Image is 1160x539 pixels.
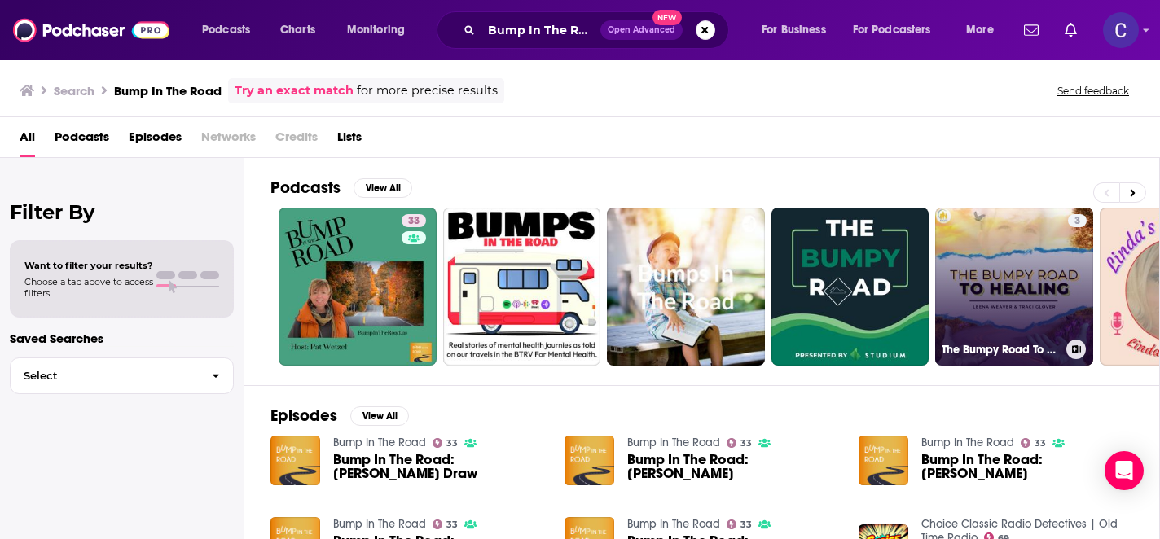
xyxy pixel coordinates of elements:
[280,19,315,42] span: Charts
[727,519,753,529] a: 33
[433,519,459,529] a: 33
[270,17,325,43] a: Charts
[347,19,405,42] span: Monitoring
[337,124,362,157] a: Lists
[740,440,752,447] span: 33
[608,26,675,34] span: Open Advanced
[24,276,153,299] span: Choose a tab above to access filters.
[402,214,426,227] a: 33
[842,17,955,43] button: open menu
[10,331,234,346] p: Saved Searches
[54,83,94,99] h3: Search
[202,19,250,42] span: Podcasts
[20,124,35,157] a: All
[452,11,745,49] div: Search podcasts, credits, & more...
[129,124,182,157] a: Episodes
[565,436,614,485] img: Bump In The Road: Barbara Bentree
[13,15,169,46] img: Podchaser - Follow, Share and Rate Podcasts
[627,517,720,531] a: Bump In The Road
[55,124,109,157] a: Podcasts
[357,81,498,100] span: for more precise results
[1103,12,1139,48] span: Logged in as publicityxxtina
[333,453,545,480] span: Bump In The Road: [PERSON_NAME] Draw
[191,17,271,43] button: open menu
[1035,440,1046,447] span: 33
[935,208,1093,366] a: 3The Bumpy Road To Healing
[627,453,839,480] span: Bump In The Road: [PERSON_NAME]
[270,405,337,426] h2: Episodes
[1058,16,1083,44] a: Show notifications dropdown
[201,124,256,157] span: Networks
[1074,213,1080,230] span: 3
[727,438,753,448] a: 33
[235,81,354,100] a: Try an exact match
[853,19,931,42] span: For Podcasters
[921,453,1133,480] span: Bump In The Road: [PERSON_NAME]
[627,436,720,449] a: Bump In The Road
[966,19,994,42] span: More
[762,19,826,42] span: For Business
[333,436,426,449] a: Bump In The Road
[354,178,412,198] button: View All
[740,521,752,528] span: 33
[270,177,341,198] h2: Podcasts
[1021,438,1047,448] a: 33
[446,440,458,447] span: 33
[921,436,1014,449] a: Bump In The Road
[859,436,908,485] img: Bump In The Road: Mark Philpott
[270,177,412,198] a: PodcastsView All
[1103,12,1139,48] button: Show profile menu
[481,17,600,43] input: Search podcasts, credits, & more...
[652,10,682,25] span: New
[627,453,839,480] a: Bump In The Road: Barbara Bentree
[270,405,409,426] a: EpisodesView All
[24,260,153,271] span: Want to filter your results?
[270,436,320,485] img: Bump In The Road: Kandis Draw
[600,20,683,40] button: Open AdvancedNew
[750,17,846,43] button: open menu
[921,453,1133,480] a: Bump In The Road: Mark Philpott
[10,200,234,224] h2: Filter By
[336,17,426,43] button: open menu
[1052,84,1134,98] button: Send feedback
[10,357,234,394] button: Select
[333,517,426,531] a: Bump In The Road
[279,208,437,366] a: 33
[955,17,1014,43] button: open menu
[1017,16,1045,44] a: Show notifications dropdown
[446,521,458,528] span: 33
[1105,451,1144,490] div: Open Intercom Messenger
[1068,214,1087,227] a: 3
[408,213,420,230] span: 33
[11,370,199,381] span: Select
[1103,12,1139,48] img: User Profile
[275,124,318,157] span: Credits
[942,343,1060,357] h3: The Bumpy Road To Healing
[114,83,222,99] h3: Bump In The Road
[350,406,409,426] button: View All
[333,453,545,480] a: Bump In The Road: Kandis Draw
[433,438,459,448] a: 33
